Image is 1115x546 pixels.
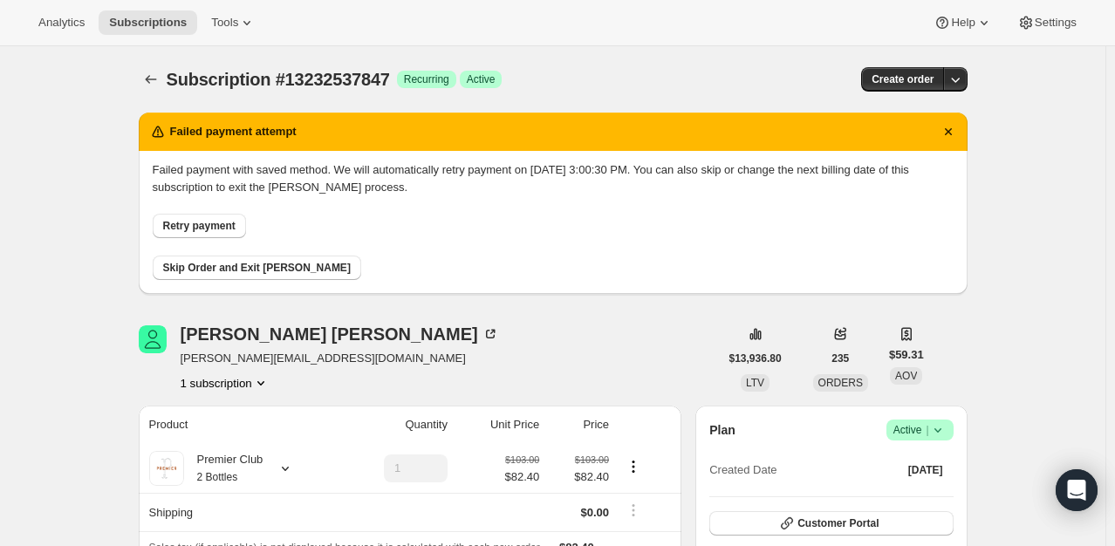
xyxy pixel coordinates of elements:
[619,501,647,520] button: Shipping actions
[709,421,735,439] h2: Plan
[153,256,361,280] button: Skip Order and Exit [PERSON_NAME]
[153,161,954,196] p: Failed payment with saved method. We will automatically retry payment on [DATE] 3:00:30 PM. You c...
[1007,10,1087,35] button: Settings
[197,471,238,483] small: 2 Bottles
[505,454,539,465] small: $103.00
[872,72,934,86] span: Create order
[153,214,246,238] button: Retry payment
[201,10,266,35] button: Tools
[139,67,163,92] button: Subscriptions
[167,70,390,89] span: Subscription #13232537847
[709,511,953,536] button: Customer Portal
[821,346,859,371] button: 235
[619,457,647,476] button: Product actions
[1035,16,1077,30] span: Settings
[404,72,449,86] span: Recurring
[99,10,197,35] button: Subscriptions
[719,346,792,371] button: $13,936.80
[818,377,863,389] span: ORDERS
[139,493,339,531] th: Shipping
[163,219,236,233] span: Retry payment
[28,10,95,35] button: Analytics
[861,67,944,92] button: Create order
[908,463,943,477] span: [DATE]
[163,261,351,275] span: Skip Order and Exit [PERSON_NAME]
[575,454,609,465] small: $103.00
[544,406,614,444] th: Price
[893,421,947,439] span: Active
[139,325,167,353] span: Vincent Hayes
[889,346,924,364] span: $59.31
[898,458,954,482] button: [DATE]
[181,350,499,367] span: [PERSON_NAME][EMAIL_ADDRESS][DOMAIN_NAME]
[184,451,263,486] div: Premier Club
[109,16,187,30] span: Subscriptions
[181,374,270,392] button: Product actions
[729,351,782,365] span: $13,936.80
[951,16,975,30] span: Help
[936,119,961,144] button: Dismiss notification
[550,468,609,486] span: $82.40
[38,16,85,30] span: Analytics
[339,406,453,444] th: Quantity
[895,370,917,382] span: AOV
[181,325,499,343] div: [PERSON_NAME] [PERSON_NAME]
[467,72,496,86] span: Active
[580,506,609,519] span: $0.00
[504,468,539,486] span: $82.40
[709,461,776,479] span: Created Date
[211,16,238,30] span: Tools
[831,351,849,365] span: 235
[797,516,879,530] span: Customer Portal
[926,423,928,437] span: |
[923,10,1002,35] button: Help
[139,406,339,444] th: Product
[1056,469,1098,511] div: Open Intercom Messenger
[149,451,184,486] img: product img
[170,123,297,140] h2: Failed payment attempt
[746,377,764,389] span: LTV
[453,406,544,444] th: Unit Price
